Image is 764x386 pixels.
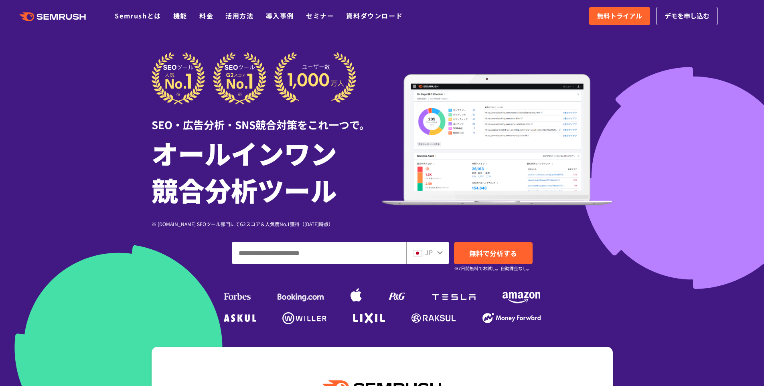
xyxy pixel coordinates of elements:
[266,11,294,20] a: 導入事例
[454,265,531,272] small: ※7日間無料でお試し。自動課金なし。
[656,7,718,25] a: デモを申し込む
[454,242,533,264] a: 無料で分析する
[425,247,433,257] span: JP
[199,11,213,20] a: 料金
[597,11,642,21] span: 無料トライアル
[152,105,382,132] div: SEO・広告分析・SNS競合対策をこれ一つで。
[152,220,382,228] div: ※ [DOMAIN_NAME] SEOツール部門にてG2スコア＆人気度No.1獲得（[DATE]時点）
[173,11,187,20] a: 機能
[232,242,406,264] input: ドメイン、キーワードまたはURLを入力してください
[346,11,403,20] a: 資料ダウンロード
[589,7,650,25] a: 無料トライアル
[225,11,253,20] a: 活用方法
[469,248,517,258] span: 無料で分析する
[665,11,709,21] span: デモを申し込む
[306,11,334,20] a: セミナー
[115,11,161,20] a: Semrushとは
[152,134,382,208] h1: オールインワン 競合分析ツール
